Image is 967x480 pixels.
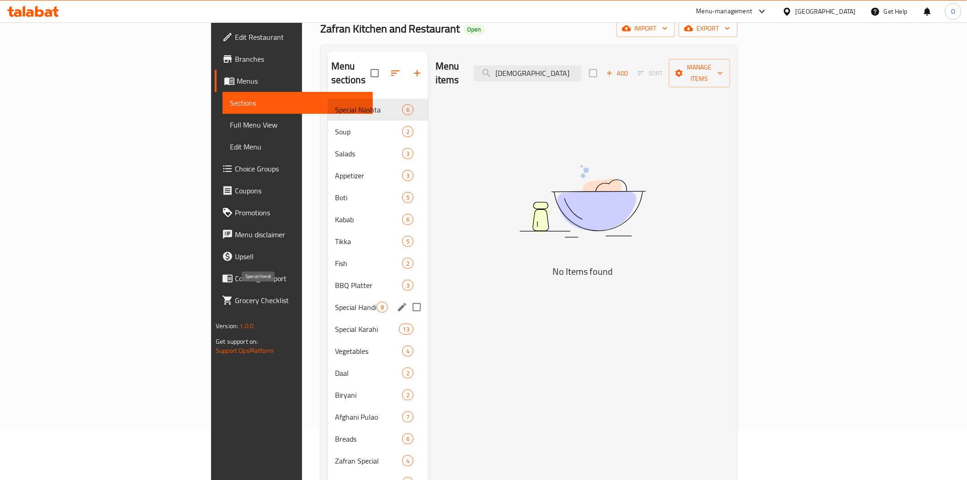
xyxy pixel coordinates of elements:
div: items [402,280,414,291]
div: Fish [335,258,402,269]
span: Open [464,26,485,33]
span: Soup [335,126,402,137]
div: Boti5 [328,187,428,208]
span: Menu disclaimer [235,229,365,240]
span: Sort sections [384,62,406,84]
div: items [402,126,414,137]
span: Special Karahi [335,324,399,335]
span: Special Nashta [335,104,402,115]
div: items [402,214,414,225]
span: Edit Menu [230,141,365,152]
div: items [402,104,414,115]
span: Menus [237,75,365,86]
span: Select all sections [365,64,384,83]
span: Kabab [335,214,402,225]
div: Boti [335,192,402,203]
a: Grocery Checklist [215,289,372,311]
span: 5 [403,237,413,246]
a: Support.OpsPlatform [216,345,274,357]
div: Vegetables [335,346,402,357]
button: Manage items [669,59,730,87]
a: Menus [215,70,372,92]
img: dish.svg [468,141,697,262]
button: Add [603,66,632,80]
div: Zafran Special4 [328,450,428,472]
span: 2 [403,259,413,268]
span: 3 [403,281,413,290]
span: 5 [403,193,413,202]
div: items [402,258,414,269]
div: Fish2 [328,252,428,274]
div: Kabab6 [328,208,428,230]
div: Daal2 [328,362,428,384]
span: 4 [403,457,413,465]
a: Edit Menu [223,136,372,158]
span: BBQ Platter [335,280,402,291]
span: Zafran Kitchen and Restaurant [320,18,460,39]
div: items [402,346,414,357]
div: Salads [335,148,402,159]
a: Promotions [215,202,372,224]
div: items [377,302,388,313]
span: 2 [403,369,413,378]
span: export [686,23,730,34]
span: Version: [216,320,238,332]
div: Tikka5 [328,230,428,252]
span: Coverage Report [235,273,365,284]
div: BBQ Platter3 [328,274,428,296]
a: Edit Restaurant [215,26,372,48]
span: Coupons [235,185,365,196]
span: 8 [377,303,388,312]
a: Upsell [215,245,372,267]
input: search [474,65,582,81]
span: 1.0.0 [240,320,254,332]
span: 13 [399,325,413,334]
div: items [402,236,414,247]
div: items [402,192,414,203]
span: Edit Restaurant [235,32,365,43]
span: 2 [403,391,413,400]
div: Vegetables4 [328,340,428,362]
div: items [402,368,414,379]
span: 7 [403,413,413,421]
span: Sections [230,97,365,108]
span: 6 [403,106,413,114]
span: import [624,23,668,34]
div: Menu-management [696,6,753,17]
span: Get support on: [216,336,258,347]
a: Full Menu View [223,114,372,136]
span: Tikka [335,236,402,247]
span: Grocery Checklist [235,295,365,306]
span: Upsell [235,251,365,262]
span: Choice Groups [235,163,365,174]
span: 2 [403,128,413,136]
div: items [402,148,414,159]
span: Afghani Pulao [335,411,402,422]
a: Branches [215,48,372,70]
div: Special Nashta6 [328,99,428,121]
span: Appetizer [335,170,402,181]
span: Biryani [335,389,402,400]
span: Branches [235,53,365,64]
div: items [402,411,414,422]
div: Open [464,24,485,35]
span: 6 [403,215,413,224]
div: Breads6 [328,428,428,450]
div: Biryani2 [328,384,428,406]
h5: No Items found [468,264,697,279]
span: Special Handi [335,302,377,313]
a: Sections [223,92,372,114]
div: items [402,455,414,466]
div: Special Karahi13 [328,318,428,340]
span: Daal [335,368,402,379]
button: edit [395,300,409,314]
div: Breads [335,433,402,444]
